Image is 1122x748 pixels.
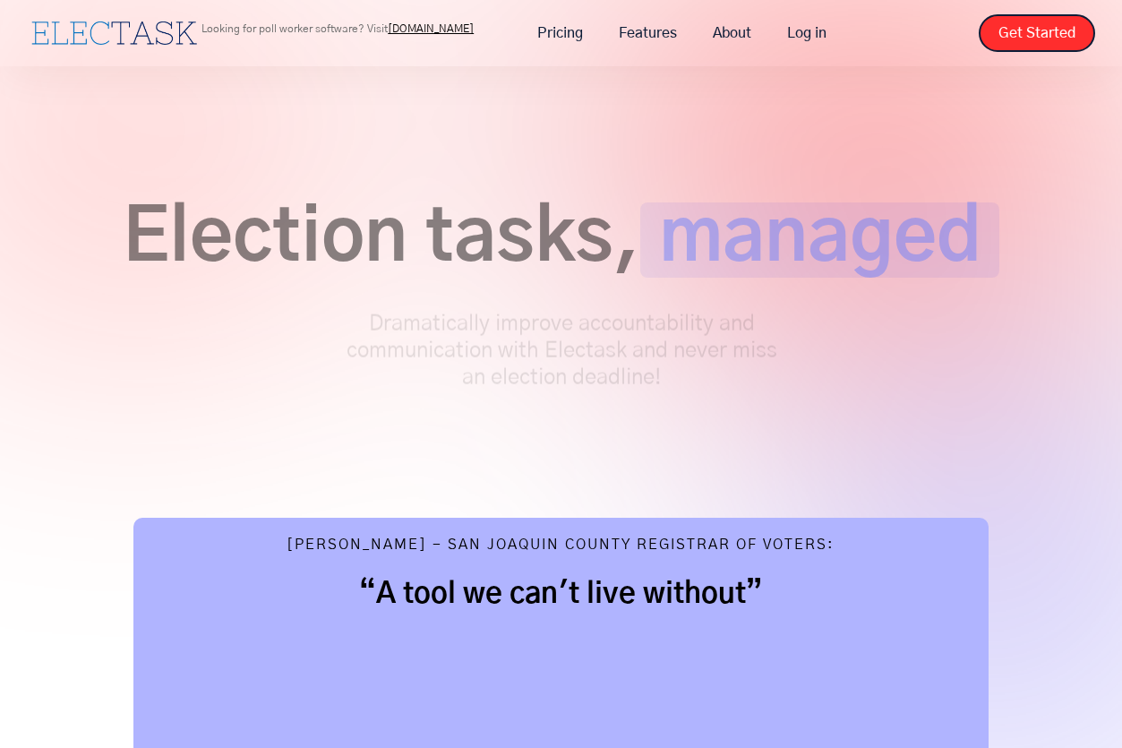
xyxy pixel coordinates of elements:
span: Election tasks, [123,202,640,278]
p: Looking for poll worker software? Visit [201,23,474,34]
a: home [27,17,201,49]
a: Log in [769,14,844,52]
span: managed [640,202,999,278]
h2: “A tool we can't live without” [169,576,952,612]
p: Dramatically improve accountability and communication with Electask and never miss an election de... [338,310,785,391]
a: About [695,14,769,52]
div: [PERSON_NAME] - San Joaquin County Registrar of Voters: [287,536,835,558]
a: Get Started [979,14,1095,52]
a: Pricing [519,14,601,52]
a: Features [601,14,695,52]
a: [DOMAIN_NAME] [388,23,474,34]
